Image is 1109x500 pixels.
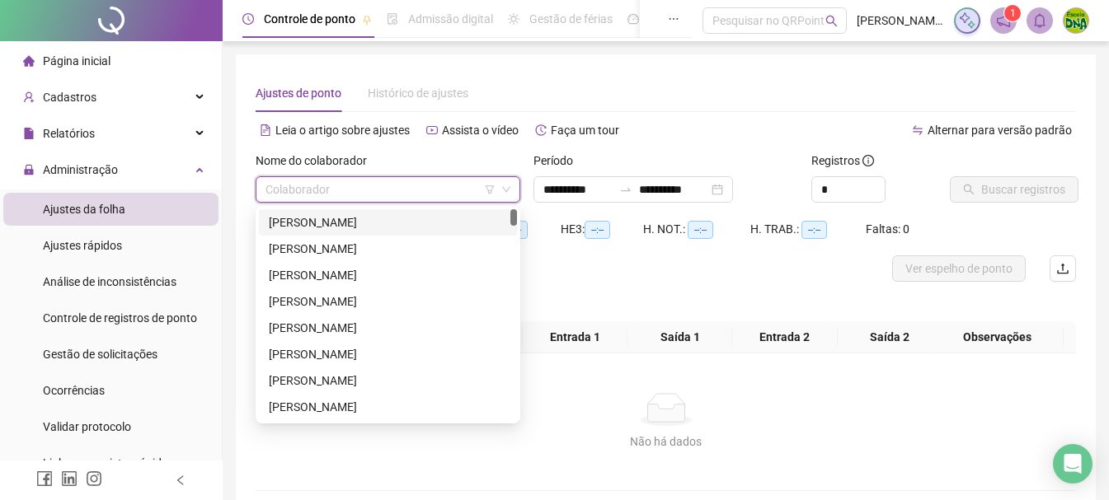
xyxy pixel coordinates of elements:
div: [PERSON_NAME] [269,240,507,258]
span: bell [1032,13,1047,28]
span: linkedin [61,470,78,487]
span: Controle de registros de ponto [43,311,197,325]
span: Assista o vídeo [442,124,519,137]
span: file-text [260,124,271,136]
span: sun [508,13,519,25]
th: Saída 1 [627,321,732,353]
span: Admissão digital [408,12,493,26]
div: Ajustes de ponto [256,84,341,102]
span: --:-- [688,221,713,239]
span: info-circle [862,155,874,166]
span: Análise de inconsistências [43,275,176,288]
span: Faça um tour [551,124,619,137]
span: Cadastros [43,91,96,104]
th: Observações [930,321,1064,353]
span: facebook [36,470,53,487]
span: Ocorrências [43,384,105,397]
span: instagram [86,470,102,487]
div: Histórico de ajustes [368,84,468,102]
span: upload [1056,262,1069,275]
span: lock [23,164,35,175]
span: file-done [387,13,398,25]
span: Controle de ponto [264,12,355,26]
span: Administração [43,163,118,176]
img: 65556 [1064,8,1088,33]
span: ellipsis [668,13,679,25]
div: [PERSON_NAME] [269,398,507,416]
span: Alternar para versão padrão [928,124,1072,137]
div: [PERSON_NAME] [269,292,507,311]
sup: 1 [1004,5,1021,21]
span: Página inicial [43,54,110,68]
div: ANA JULIA DA SILVA FIGUEIRA [259,341,517,367]
th: Entrada 2 [732,321,837,353]
div: ALAYANE ALVARES DE SOUZA [259,236,517,262]
span: Faltas: 0 [866,222,909,236]
div: [PERSON_NAME] [269,213,507,231]
th: Saída 2 [838,321,942,353]
div: H. TRAB.: [750,220,866,239]
button: Ver espelho de ponto [892,255,1026,282]
div: Não há dados [275,432,1056,451]
div: ANA CAROLINA SOUSA DOS SANTOS [259,315,517,341]
span: clock-circle [242,13,254,25]
th: Entrada 1 [523,321,627,353]
span: youtube [426,124,438,136]
span: filter [485,185,495,194]
span: history [535,124,547,136]
div: AMANDA FERNANDES VALVERDE [259,262,517,288]
div: HE 3: [561,220,643,239]
label: Nome do colaborador [256,152,378,170]
div: Open Intercom Messenger [1053,444,1093,484]
span: Leia o artigo sobre ajustes [275,124,410,137]
span: [PERSON_NAME] - ESCOLA DNA [857,12,944,30]
div: ADMILSON SOUSA DA SILVA [259,209,517,236]
span: dashboard [627,13,639,25]
div: [PERSON_NAME] [269,345,507,363]
label: Período [533,152,584,170]
span: Relatórios [43,127,95,140]
span: Gestão de férias [529,12,613,26]
span: Ajustes da folha [43,203,125,216]
span: Validar protocolo [43,420,131,433]
div: H. NOT.: [643,220,750,239]
span: notification [996,13,1011,28]
div: ANA BEATRIZ DE SOUSA SILVA [259,288,517,315]
span: file [23,128,35,139]
span: --:-- [585,221,610,239]
span: Link para registro rápido [43,456,168,470]
span: left [175,474,186,486]
div: ANA LUIZA NASCIMENTO VIANA [259,367,517,394]
span: to [619,183,632,196]
span: home [23,55,35,67]
span: Gestão de solicitações [43,348,157,361]
span: Ajustes rápidos [43,239,122,252]
div: [PERSON_NAME] [269,266,507,284]
span: swap-right [619,183,632,196]
span: 1 [1010,7,1016,19]
div: ANDRESSA DA SILVA ARAUJO [259,394,517,420]
div: [PERSON_NAME] [269,371,507,390]
span: search [825,15,838,27]
img: sparkle-icon.fc2bf0ac1784a2077858766a79e2daf3.svg [958,12,976,30]
button: Buscar registros [950,176,1078,203]
span: pushpin [362,15,372,25]
span: Registros [811,152,874,170]
div: [PERSON_NAME] [269,319,507,337]
span: swap [912,124,923,136]
span: --:-- [801,221,827,239]
span: user-add [23,91,35,103]
span: Observações [937,328,1057,346]
span: down [501,185,511,194]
